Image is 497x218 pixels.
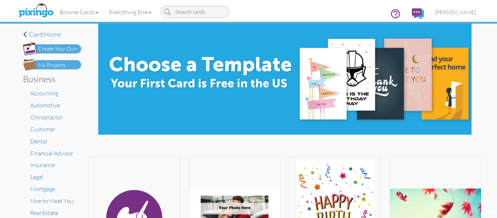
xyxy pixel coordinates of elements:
a: Everything Else [104,3,157,21]
a: Real Estate [30,209,58,217]
a: Nice to Meet You [30,197,73,205]
img: create-own-button.png [23,42,81,55]
a: Mortgage [30,185,55,193]
a: Customer [30,126,55,133]
img: comments.svg [412,8,424,19]
a: [PERSON_NAME] [429,3,481,21]
a: Card home [23,31,81,38]
span: [PERSON_NAME] [435,9,476,15]
a: Dental [30,138,47,145]
a: Accounting [30,90,59,97]
a: Insurance [30,161,55,169]
h3: Business [23,74,76,84]
a: Legal [30,173,43,181]
img: my-projects-button.png [23,59,81,71]
img: pixingo logo [17,2,55,20]
img: e8896c0d-71ea-4978-9834-e4f545c8bf84.jpg [98,24,472,135]
a: Financial Advisor [30,150,73,157]
div: My Projects [38,62,65,69]
div: Create Your Own [38,45,77,53]
a: Browse Cards [54,3,104,21]
a: Automotive [30,102,60,109]
a: Chiropractor [30,114,63,121]
input: Search cards [160,6,230,18]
